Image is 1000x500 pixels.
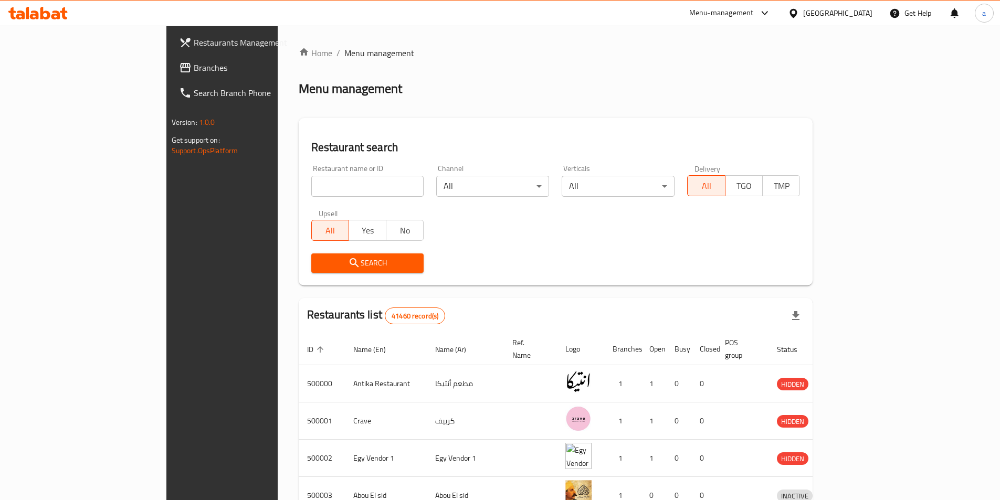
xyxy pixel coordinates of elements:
[349,220,386,241] button: Yes
[604,402,641,440] td: 1
[199,115,215,129] span: 1.0.0
[391,223,419,238] span: No
[172,133,220,147] span: Get support on:
[777,415,808,428] div: HIDDEN
[777,378,808,390] span: HIDDEN
[666,402,691,440] td: 0
[691,440,717,477] td: 0
[725,175,763,196] button: TGO
[194,36,325,49] span: Restaurants Management
[435,343,480,356] span: Name (Ar)
[692,178,721,194] span: All
[604,440,641,477] td: 1
[311,176,424,197] input: Search for restaurant name or ID..
[171,55,333,80] a: Branches
[777,343,811,356] span: Status
[307,307,446,324] h2: Restaurants list
[777,416,808,428] span: HIDDEN
[353,223,382,238] span: Yes
[565,368,592,395] img: Antika Restaurant
[565,406,592,432] img: Crave
[172,144,238,157] a: Support.OpsPlatform
[691,402,717,440] td: 0
[730,178,759,194] span: TGO
[299,80,402,97] h2: Menu management
[691,365,717,402] td: 0
[512,336,544,361] span: Ref. Name
[767,178,796,194] span: TMP
[344,47,414,59] span: Menu management
[316,223,345,238] span: All
[562,176,675,197] div: All
[311,253,424,273] button: Search
[385,307,445,324] div: Total records count
[319,209,338,217] label: Upsell
[803,7,872,19] div: [GEOGRAPHIC_DATA]
[353,343,399,356] span: Name (En)
[172,115,197,129] span: Version:
[666,333,691,365] th: Busy
[171,80,333,105] a: Search Branch Phone
[427,402,504,440] td: كرييف
[557,333,604,365] th: Logo
[641,402,666,440] td: 1
[641,333,666,365] th: Open
[386,220,424,241] button: No
[345,365,427,402] td: Antika Restaurant
[385,311,445,321] span: 41460 record(s)
[194,87,325,99] span: Search Branch Phone
[171,30,333,55] a: Restaurants Management
[689,7,754,19] div: Menu-management
[691,333,717,365] th: Closed
[345,440,427,477] td: Egy Vendor 1
[565,443,592,469] img: Egy Vendor 1
[427,365,504,402] td: مطعم أنتيكا
[194,61,325,74] span: Branches
[311,220,349,241] button: All
[762,175,800,196] button: TMP
[777,452,808,465] div: HIDDEN
[687,175,725,196] button: All
[604,365,641,402] td: 1
[694,165,721,172] label: Delivery
[666,440,691,477] td: 0
[320,257,416,270] span: Search
[311,140,801,155] h2: Restaurant search
[604,333,641,365] th: Branches
[666,365,691,402] td: 0
[336,47,340,59] li: /
[299,47,813,59] nav: breadcrumb
[783,303,808,328] div: Export file
[345,402,427,440] td: Crave
[436,176,549,197] div: All
[307,343,327,356] span: ID
[641,365,666,402] td: 1
[427,440,504,477] td: Egy Vendor 1
[982,7,986,19] span: a
[641,440,666,477] td: 1
[725,336,756,361] span: POS group
[777,453,808,465] span: HIDDEN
